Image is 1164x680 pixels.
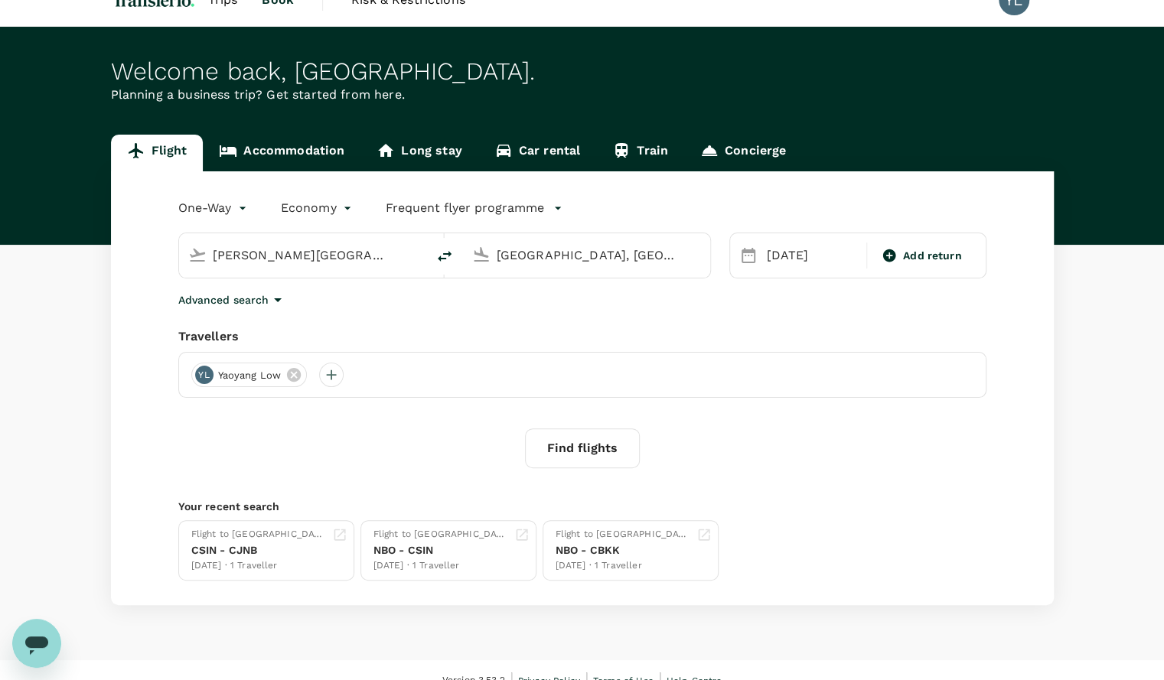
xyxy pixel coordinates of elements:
button: Open [699,253,703,256]
div: [DATE] · 1 Traveller [373,558,508,574]
div: NBO - CSIN [373,542,508,558]
div: Flight to [GEOGRAPHIC_DATA] [373,527,508,542]
div: Travellers [178,327,986,346]
a: Flight [111,135,204,171]
iframe: Button to launch messaging window [12,619,61,668]
a: Accommodation [203,135,360,171]
input: Depart from [213,243,394,267]
p: Frequent flyer programme [386,199,544,217]
a: Concierge [684,135,802,171]
span: Add return [903,248,962,264]
button: delete [426,238,463,275]
div: YLYaoyang Low [191,363,308,387]
div: Flight to [GEOGRAPHIC_DATA] [191,527,326,542]
button: Find flights [525,428,640,468]
p: Advanced search [178,292,269,307]
p: Planning a business trip? Get started from here. [111,86,1054,104]
div: [DATE] · 1 Traveller [191,558,326,574]
div: YL [195,366,214,384]
button: Advanced search [178,291,287,309]
div: CSIN - CJNB [191,542,326,558]
div: [DATE] [761,240,864,271]
a: Long stay [360,135,478,171]
div: [DATE] · 1 Traveller [556,558,690,574]
div: NBO - CBKK [556,542,690,558]
button: Open [416,253,419,256]
div: Flight to [GEOGRAPHIC_DATA] [556,527,690,542]
button: Frequent flyer programme [386,199,562,217]
div: Welcome back , [GEOGRAPHIC_DATA] . [111,57,1054,86]
div: Economy [281,196,355,220]
div: One-Way [178,196,250,220]
span: Yaoyang Low [209,368,291,383]
a: Train [596,135,684,171]
a: Car rental [478,135,597,171]
p: Your recent search [178,499,986,514]
input: Going to [497,243,678,267]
